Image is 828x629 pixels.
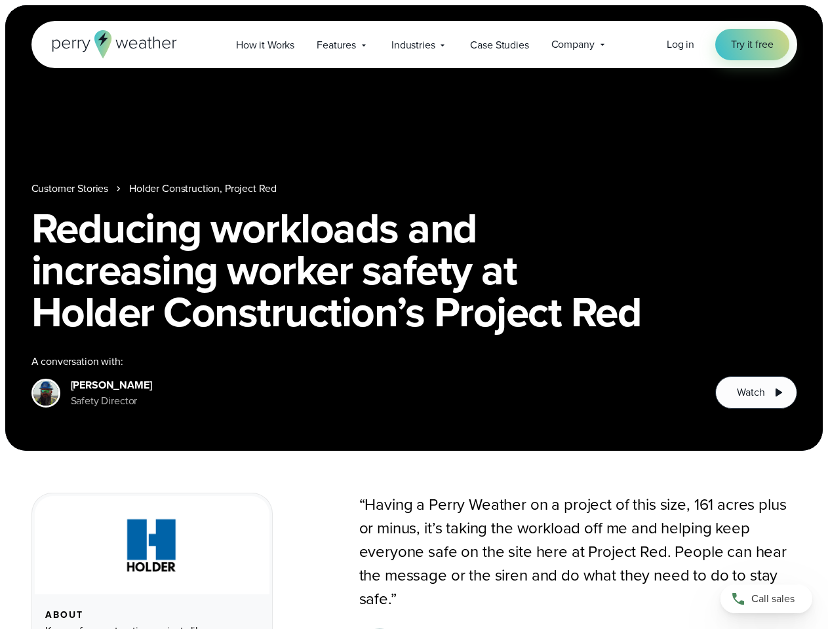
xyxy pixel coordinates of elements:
span: Case Studies [470,37,528,53]
span: Call sales [751,591,795,607]
div: A conversation with: [31,354,695,370]
div: [PERSON_NAME] [71,377,152,393]
a: Log in [667,37,694,52]
a: Case Studies [459,31,540,58]
a: How it Works [225,31,306,58]
a: Try it free [715,29,789,60]
button: Watch [715,376,797,409]
a: Holder Construction, Project Red [129,181,277,197]
nav: Breadcrumb [31,181,797,197]
span: Company [551,37,595,52]
img: Merco Chantres Headshot [33,381,58,406]
a: Call sales [720,584,812,613]
h1: Reducing workloads and increasing worker safety at Holder Construction’s Project Red [31,207,797,333]
div: About [45,610,259,620]
p: “Having a Perry Weather on a project of this size, 161 acres plus or minus, it’s taking the workl... [359,493,797,611]
a: Customer Stories [31,181,109,197]
span: Try it free [731,37,773,52]
span: Features [317,37,356,53]
div: Safety Director [71,393,152,409]
span: How it Works [236,37,294,53]
img: Holder.svg [108,512,196,579]
span: Watch [737,385,764,400]
span: Industries [391,37,435,53]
